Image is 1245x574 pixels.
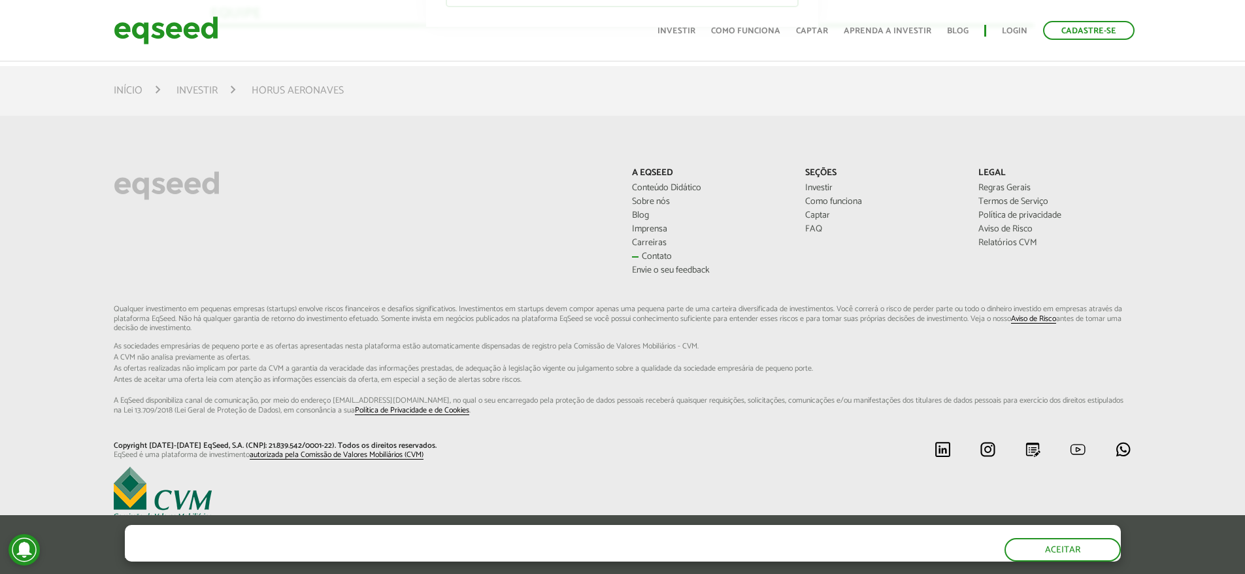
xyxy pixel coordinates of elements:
p: Legal [978,168,1132,179]
a: Início [114,86,142,96]
a: Imprensa [632,225,786,234]
a: Investir [657,27,695,35]
img: EqSeed é uma plataforma de investimento autorizada pela Comissão de Valores Mobiliários (CVM) [114,467,212,519]
span: A CVM não analisa previamente as ofertas. [114,354,1132,362]
a: Blog [632,211,786,220]
a: Conteúdo Didático [632,184,786,193]
a: Termos de Serviço [978,197,1132,207]
span: As ofertas realizadas não implicam por parte da CVM a garantia da veracidade das informações p... [114,365,1132,373]
p: Qualquer investimento em pequenas empresas (startups) envolve riscos financeiros e desafios signi... [114,305,1132,415]
a: Aviso de Risco [1011,315,1056,324]
img: blog.svg [1025,441,1041,458]
img: instagram.svg [980,441,996,458]
button: Aceitar [1004,538,1121,562]
a: Política de Privacidade e de Cookies [355,407,469,415]
a: Carreiras [632,239,786,248]
p: Copyright [DATE]-[DATE] EqSeed, S.A. (CNPJ: 21.839.542/0001-22). Todos os direitos reservados. [114,441,613,450]
a: Investir [805,184,959,193]
img: youtube.svg [1070,441,1086,458]
a: Como funciona [711,27,780,35]
a: política de privacidade e de cookies [297,550,448,561]
h5: O site da EqSeed utiliza cookies para melhorar sua navegação. [125,525,598,545]
span: Antes de aceitar uma oferta leia com atenção as informações essenciais da oferta, em especial... [114,376,1132,384]
a: Regras Gerais [978,184,1132,193]
a: autorizada pela Comissão de Valores Mobiliários (CVM) [250,451,423,460]
a: Aviso de Risco [978,225,1132,234]
a: Contato [632,252,786,262]
a: Captar [805,211,959,220]
p: Seções [805,168,959,179]
p: EqSeed é uma plataforma de investimento [114,450,613,460]
img: whatsapp.svg [1115,441,1131,458]
a: Como funciona [805,197,959,207]
a: Relatórios CVM [978,239,1132,248]
a: Login [1002,27,1027,35]
a: FAQ [805,225,959,234]
p: Ao clicar em "aceitar", você aceita nossa . [125,549,598,561]
a: Política de privacidade [978,211,1132,220]
a: Sobre nós [632,197,786,207]
a: Blog [947,27,969,35]
img: linkedin.svg [935,441,951,458]
a: Aprenda a investir [844,27,931,35]
p: A EqSeed [632,168,786,179]
a: Envie o seu feedback [632,266,786,275]
img: EqSeed [114,13,218,48]
img: EqSeed Logo [114,168,220,203]
a: Cadastre-se [1043,21,1135,40]
a: Investir [176,86,218,96]
li: Horus Aeronaves [252,82,344,99]
span: As sociedades empresárias de pequeno porte e as ofertas apresentadas nesta plataforma estão aut... [114,343,1132,350]
a: Captar [796,27,828,35]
